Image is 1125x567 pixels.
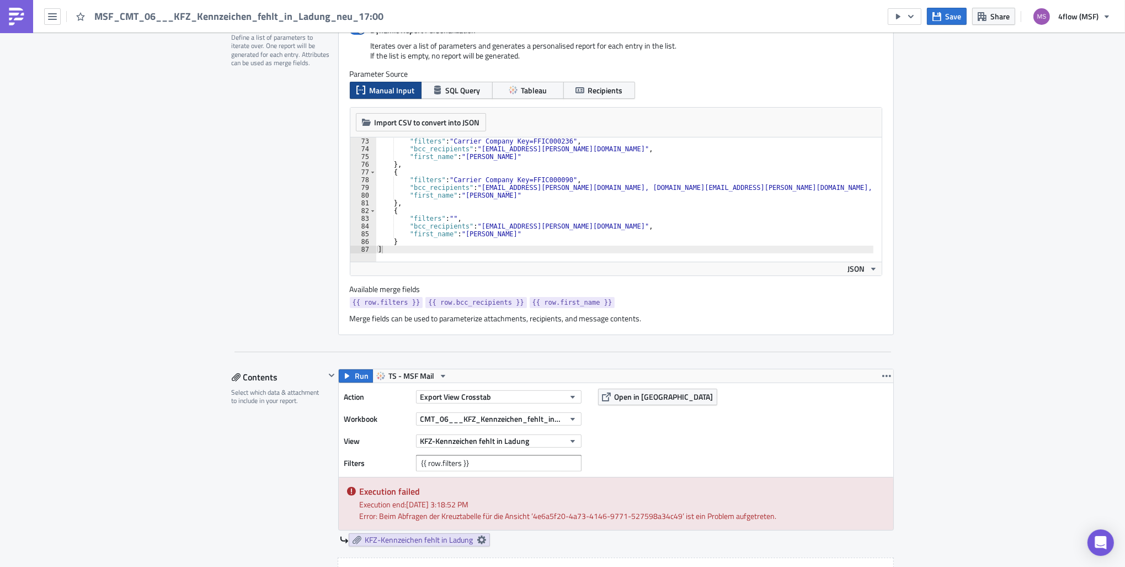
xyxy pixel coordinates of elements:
[598,389,717,405] button: Open in [GEOGRAPHIC_DATA]
[4,59,527,67] p: --
[350,41,882,69] div: Iterates over a list of parameters and generates a personalised report for each entry in the list...
[232,33,331,67] div: Define a list of parameters to iterate over. One report will be generated for each entry. Attribu...
[389,369,435,383] span: TS - MSF Mail
[420,413,564,425] span: CMT_06___KFZ_Kennzeichen_fehlt_in_Ladung_neu
[1058,10,1099,22] span: 4flow (MSF)
[365,535,473,545] span: KFZ-Kennzeichen fehlt in Ladung
[588,84,623,96] span: Recipients
[848,263,865,274] span: JSON
[4,83,527,92] p: please check the attached loads and add the plate number of the at [GEOGRAPHIC_DATA] Fahrzeugtech...
[1027,4,1117,29] button: 4flow (MSF)
[339,369,373,383] button: Run
[416,412,582,426] button: CMT_06___KFZ_Kennzeichen_fehlt_in_Ladung_neu
[8,8,25,25] img: PushMetrics
[350,215,376,222] div: 83
[1087,529,1114,556] div: Open Intercom Messenger
[416,390,582,404] button: Export View Crosstab
[4,17,527,34] p: bitte prüfen Sie die im Anhang aufgeführten Ladungen und ergänzen das KFZ-Kennzeichen des bei Mag...
[521,84,547,96] span: Tableau
[350,230,376,238] div: 85
[350,153,376,161] div: 75
[492,82,564,99] button: Tableau
[530,297,615,308] a: {{ row.first_name }}
[350,161,376,168] div: 76
[4,4,527,113] body: Rich Text Area. Press ALT-0 for help.
[420,391,492,402] span: Export View Crosstab
[428,297,524,308] span: {{ row.bcc_recipients }}
[350,137,376,145] div: 73
[4,95,527,113] p: Thank you and best regards, MSF TCT
[615,391,713,402] span: Open in [GEOGRAPHIC_DATA]
[350,69,882,79] label: Parameter Source
[416,434,582,448] button: KFZ-Kennzeichen fehlt in Ladung
[325,369,338,382] button: Hide content
[4,71,527,80] p: Dear {{ row.first_name }} Team
[350,222,376,230] div: 84
[344,455,410,471] label: Filters
[350,314,882,324] div: Merge fields can be used to parameterize attachments, recipients, and message contents.
[945,10,961,22] span: Save
[372,369,451,383] button: TS - MSF Mail
[350,207,376,215] div: 82
[350,168,376,176] div: 77
[844,262,882,275] button: JSON
[360,510,885,522] div: Error: Beim Abfragen der Kreuztabelle für die Ansicht ’4e6a5f20-4a73-4146-9771-527598a34c49’ ist ...
[369,84,414,96] span: Manual Input
[350,184,376,192] div: 79
[350,284,433,294] label: Available merge fields
[350,82,422,99] button: Manual Input
[344,389,410,405] label: Action
[355,369,369,383] span: Run
[927,8,967,25] button: Save
[425,297,526,308] a: {{ row.bcc_recipients }}
[375,116,480,128] span: Import CSV to convert into JSON
[972,8,1015,25] button: Share
[446,84,481,96] span: SQL Query
[232,388,325,405] div: Select which data & attachment to include in your report.
[420,435,530,447] span: KFZ-Kennzeichen fehlt in Ladung
[990,10,1010,22] span: Share
[353,297,420,308] span: {{ row.filters }}
[350,238,376,246] div: 86
[344,411,410,427] label: Workbook
[350,176,376,184] div: 78
[94,10,385,23] span: MSF_CMT_06___KFZ_Kennzeichen_fehlt_in_Ladung_neu_17:00
[350,145,376,153] div: 74
[350,199,376,207] div: 81
[416,455,582,471] input: Filter1=Value1&...
[532,297,612,308] span: {{ row.first_name }}
[350,297,423,308] a: {{ row.filters }}
[349,533,490,547] a: KFZ-Kennzeichen fehlt in Ladung
[4,4,527,13] p: Sehr geehrtes {{ row.first_name }} Team,
[1032,7,1051,26] img: Avatar
[4,38,527,55] p: Vielen Dank und mit freundlichem Gruß, MSF TCT
[356,113,486,131] button: Import CSV to convert into JSON
[232,369,325,385] div: Contents
[421,82,493,99] button: SQL Query
[350,246,376,253] div: 87
[360,487,885,496] h5: Execution failed
[344,433,410,449] label: View
[563,82,635,99] button: Recipients
[350,192,376,199] div: 80
[360,499,885,510] div: Execution end: [DATE] 3:18:52 PM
